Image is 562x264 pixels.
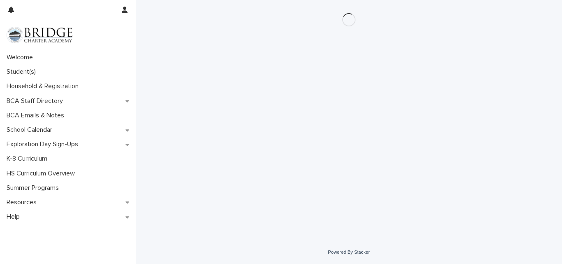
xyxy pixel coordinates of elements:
[3,140,85,148] p: Exploration Day Sign-Ups
[3,184,65,192] p: Summer Programs
[3,126,59,134] p: School Calendar
[3,54,39,61] p: Welcome
[328,250,369,255] a: Powered By Stacker
[3,82,85,90] p: Household & Registration
[3,199,43,206] p: Resources
[3,155,54,163] p: K-8 Curriculum
[3,170,81,178] p: HS Curriculum Overview
[3,68,42,76] p: Student(s)
[3,213,26,221] p: Help
[3,112,71,119] p: BCA Emails & Notes
[3,97,70,105] p: BCA Staff Directory
[7,27,72,43] img: V1C1m3IdTEidaUdm9Hs0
